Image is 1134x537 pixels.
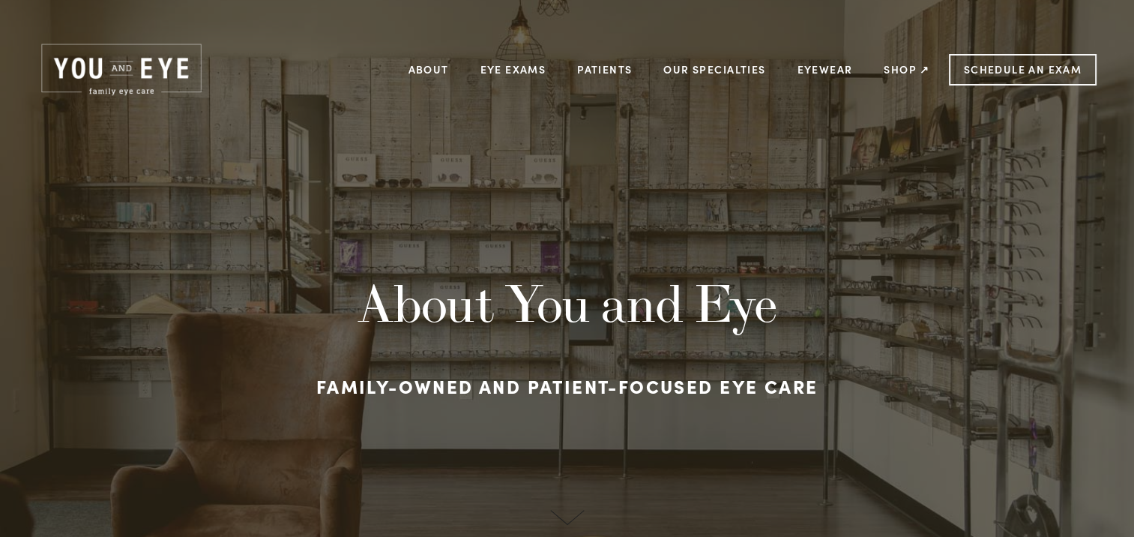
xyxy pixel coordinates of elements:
[577,58,632,81] a: Patients
[408,58,449,81] a: About
[663,62,765,76] a: Our Specialties
[245,273,888,334] h1: About You and Eye
[37,41,205,98] img: Rochester, MN | You and Eye | Family Eye Care
[797,58,852,81] a: Eyewear
[245,368,888,404] h3: Family-owned and patient-focused eye care
[884,58,929,81] a: Shop ↗
[480,58,546,81] a: Eye Exams
[949,54,1097,85] a: Schedule an Exam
